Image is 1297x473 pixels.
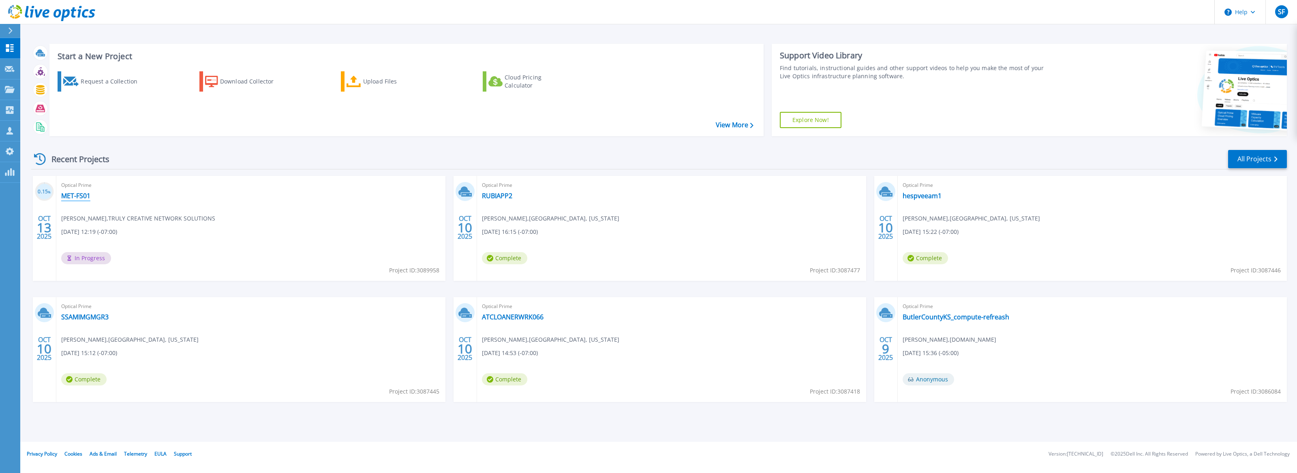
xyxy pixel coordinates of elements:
div: Cloud Pricing Calculator [505,73,569,90]
a: Download Collector [199,71,290,92]
a: Privacy Policy [27,450,57,457]
span: Optical Prime [61,181,441,190]
a: Ads & Email [90,450,117,457]
a: Support [174,450,192,457]
span: Optical Prime [903,181,1282,190]
span: 13 [37,224,51,231]
span: Complete [482,373,527,385]
div: Find tutorials, instructional guides and other support videos to help you make the most of your L... [780,64,1048,80]
span: SF [1278,9,1285,15]
a: SSAMIMGMGR3 [61,313,109,321]
div: Download Collector [220,73,285,90]
span: [DATE] 15:36 (-05:00) [903,349,959,357]
span: 10 [458,345,472,352]
a: MET-FS01 [61,192,90,200]
div: Request a Collection [81,73,146,90]
a: RUBIAPP2 [482,192,512,200]
div: Recent Projects [31,149,120,169]
span: [PERSON_NAME] , [DOMAIN_NAME] [903,335,996,344]
span: [PERSON_NAME] , TRULY CREATIVE NETWORK SOLUTIONS [61,214,215,223]
a: Cookies [64,450,82,457]
li: © 2025 Dell Inc. All Rights Reserved [1111,452,1188,457]
a: EULA [154,450,167,457]
a: Request a Collection [58,71,148,92]
a: View More [716,121,753,129]
span: [DATE] 15:12 (-07:00) [61,349,117,357]
span: In Progress [61,252,111,264]
span: 9 [882,345,889,352]
a: Telemetry [124,450,147,457]
span: 10 [458,224,472,231]
span: Project ID: 3086084 [1231,387,1281,396]
div: OCT 2025 [457,334,473,364]
a: Upload Files [341,71,431,92]
span: % [48,190,51,194]
span: Optical Prime [482,181,861,190]
span: [PERSON_NAME] , [GEOGRAPHIC_DATA], [US_STATE] [903,214,1040,223]
a: All Projects [1228,150,1287,168]
a: Cloud Pricing Calculator [483,71,573,92]
span: Project ID: 3087477 [810,266,860,275]
div: OCT 2025 [878,334,893,364]
span: [DATE] 14:53 (-07:00) [482,349,538,357]
span: Complete [61,373,107,385]
span: Optical Prime [482,302,861,311]
a: Explore Now! [780,112,841,128]
li: Powered by Live Optics, a Dell Technology [1195,452,1290,457]
span: 10 [878,224,893,231]
li: Version: [TECHNICAL_ID] [1049,452,1103,457]
span: [DATE] 16:15 (-07:00) [482,227,538,236]
div: OCT 2025 [36,334,52,364]
a: ATCLOANERWRK066 [482,313,544,321]
span: Anonymous [903,373,954,385]
span: Project ID: 3087446 [1231,266,1281,275]
div: Upload Files [363,73,428,90]
div: OCT 2025 [878,213,893,242]
span: [DATE] 15:22 (-07:00) [903,227,959,236]
div: OCT 2025 [36,213,52,242]
span: Optical Prime [903,302,1282,311]
span: Optical Prime [61,302,441,311]
span: Project ID: 3087445 [389,387,439,396]
span: Project ID: 3087418 [810,387,860,396]
h3: 0.15 [35,187,54,197]
div: Support Video Library [780,50,1048,61]
span: Complete [482,252,527,264]
a: ButlerCountyKS_compute-refreash [903,313,1009,321]
div: OCT 2025 [457,213,473,242]
a: hespveeam1 [903,192,942,200]
h3: Start a New Project [58,52,753,61]
span: 10 [37,345,51,352]
span: Project ID: 3089958 [389,266,439,275]
span: Complete [903,252,948,264]
span: [PERSON_NAME] , [GEOGRAPHIC_DATA], [US_STATE] [61,335,199,344]
span: [PERSON_NAME] , [GEOGRAPHIC_DATA], [US_STATE] [482,214,619,223]
span: [PERSON_NAME] , [GEOGRAPHIC_DATA], [US_STATE] [482,335,619,344]
span: [DATE] 12:19 (-07:00) [61,227,117,236]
